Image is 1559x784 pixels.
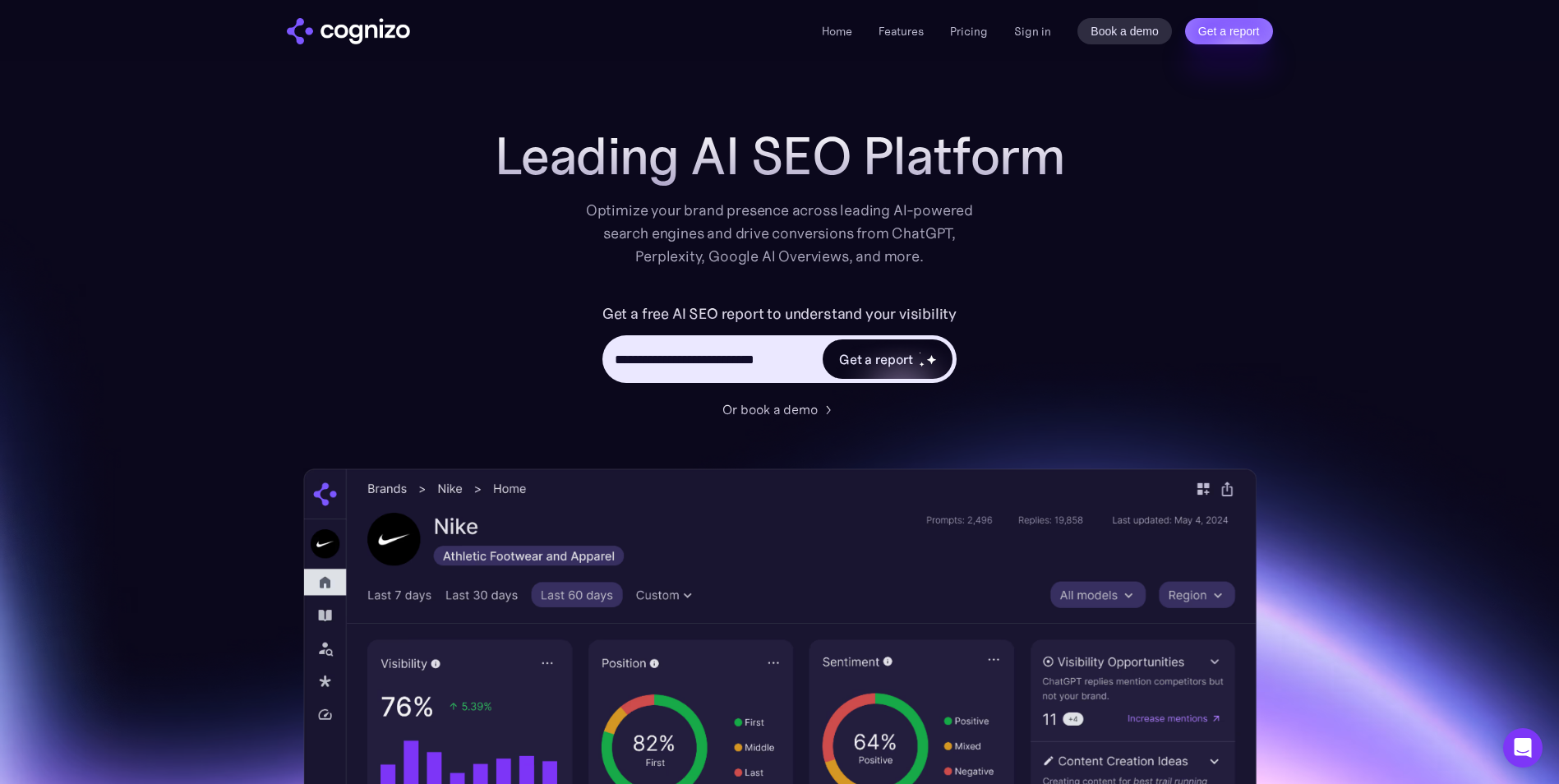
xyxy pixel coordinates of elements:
a: home [287,18,410,44]
div: Or book a demo [722,399,818,419]
a: Sign in [1014,21,1051,41]
div: Open Intercom Messenger [1503,728,1543,768]
a: Home [822,24,852,39]
form: Hero URL Input Form [602,301,957,391]
h1: Leading AI SEO Platform [495,127,1065,186]
img: star [926,354,937,365]
img: star [919,352,921,354]
label: Get a free AI SEO report to understand your visibility [602,301,957,327]
img: star [919,362,925,367]
a: Pricing [950,24,988,39]
a: Features [879,24,924,39]
a: Or book a demo [722,399,837,419]
a: Book a demo [1077,18,1172,44]
div: Optimize your brand presence across leading AI-powered search engines and drive conversions from ... [578,199,982,268]
a: Get a reportstarstarstar [821,338,954,380]
div: Get a report [839,349,913,369]
a: Get a report [1185,18,1273,44]
img: cognizo logo [287,18,410,44]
